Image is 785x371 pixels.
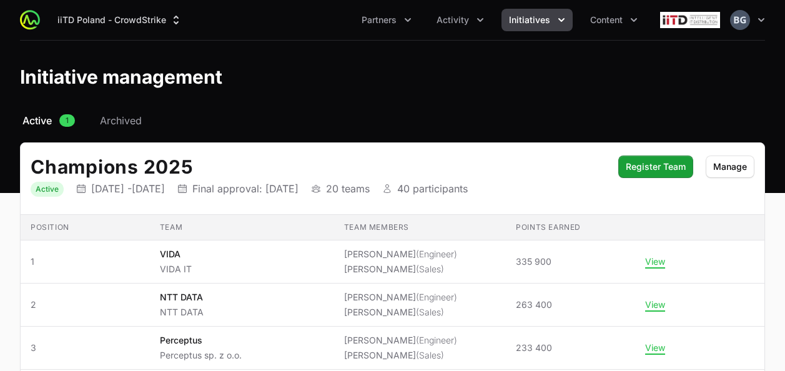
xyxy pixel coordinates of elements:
button: Manage [706,156,754,178]
p: 40 participants [397,182,468,195]
div: Content menu [583,9,645,31]
span: (Sales) [416,264,444,274]
span: 1 [59,114,75,127]
span: Register Team [626,159,686,174]
button: Activity [429,9,491,31]
li: [PERSON_NAME] [344,248,457,260]
span: (Engineer) [416,249,457,259]
span: 2 [31,299,140,311]
span: 1 [31,255,140,268]
li: [PERSON_NAME] [344,349,457,362]
button: Content [583,9,645,31]
p: VIDA IT [160,263,192,275]
span: 335 900 [516,255,551,268]
span: Activity [437,14,469,26]
img: ActivitySource [20,10,40,30]
p: Perceptus sp. z o.o. [160,349,242,362]
span: Archived [100,113,142,128]
a: Archived [97,113,144,128]
span: Partners [362,14,397,26]
p: VIDA [160,248,192,260]
span: (Engineer) [416,292,457,302]
th: Position [21,215,150,240]
th: Points earned [506,215,635,240]
img: Bartosz Galoch [730,10,750,30]
span: 3 [31,342,140,354]
span: 263 400 [516,299,552,311]
div: Main navigation [40,9,645,31]
p: NTT DATA [160,306,204,319]
p: 20 teams [326,182,370,195]
h2: Champions 2025 [31,156,606,178]
button: View [645,342,665,354]
li: [PERSON_NAME] [344,291,457,304]
p: Final approval: [DATE] [192,182,299,195]
button: View [645,299,665,310]
span: (Sales) [416,307,444,317]
img: iiTD Poland [660,7,720,32]
button: Initiatives [501,9,573,31]
div: Partners menu [354,9,419,31]
span: (Engineer) [416,335,457,345]
li: [PERSON_NAME] [344,334,457,347]
th: Team [150,215,334,240]
span: Content [590,14,623,26]
span: 233 400 [516,342,552,354]
nav: Initiative activity log navigation [20,113,765,128]
h1: Initiative management [20,66,222,88]
th: Team members [334,215,506,240]
button: View [645,256,665,267]
div: Activity menu [429,9,491,31]
span: (Sales) [416,350,444,360]
p: NTT DATA [160,291,204,304]
li: [PERSON_NAME] [344,306,457,319]
button: Partners [354,9,419,31]
span: Manage [713,159,747,174]
div: Supplier switch menu [50,9,190,31]
li: [PERSON_NAME] [344,263,457,275]
div: Initiatives menu [501,9,573,31]
button: iiTD Poland - CrowdStrike [50,9,190,31]
p: Perceptus [160,334,242,347]
button: Register Team [618,156,693,178]
p: [DATE] - [DATE] [91,182,165,195]
a: Active1 [20,113,77,128]
span: Active [22,113,52,128]
span: Initiatives [509,14,550,26]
